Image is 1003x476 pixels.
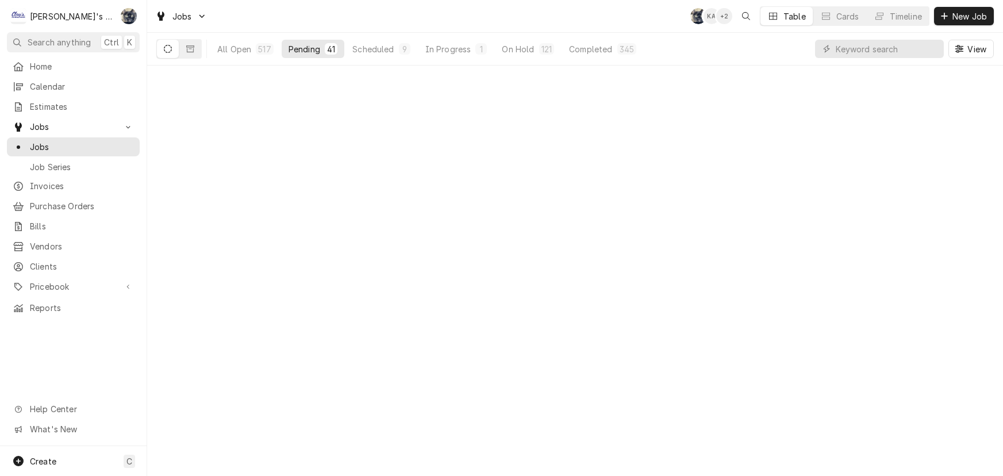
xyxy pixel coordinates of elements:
div: C [10,8,26,24]
a: Job Series [7,158,140,176]
a: Go to Help Center [7,400,140,419]
span: Search anything [28,36,91,48]
div: Completed [569,43,612,55]
div: In Progress [425,43,471,55]
span: K [127,36,132,48]
div: Scheduled [352,43,394,55]
a: Go to What's New [7,420,140,439]
div: All Open [217,43,251,55]
span: Calendar [30,80,134,93]
a: Vendors [7,237,140,256]
span: C [126,455,132,467]
div: Cards [836,10,859,22]
div: 121 [541,43,552,55]
button: View [948,40,994,58]
button: Search anythingCtrlK [7,32,140,52]
span: Ctrl [104,36,119,48]
span: New Job [950,10,989,22]
div: SB [121,8,137,24]
a: Estimates [7,97,140,116]
div: On Hold [502,43,534,55]
div: 1 [478,43,485,55]
a: Go to Pricebook [7,277,140,296]
button: Open search [737,7,755,25]
span: Jobs [30,141,134,153]
div: + 2 [716,8,732,24]
span: What's New [30,423,133,435]
div: Timeline [890,10,922,22]
a: Reports [7,298,140,317]
div: [PERSON_NAME]'s Refrigeration [30,10,114,22]
span: Bills [30,220,134,232]
div: SB [690,8,706,24]
a: Clients [7,257,140,276]
a: Purchase Orders [7,197,140,216]
span: Help Center [30,403,133,415]
div: Pending [289,43,320,55]
span: Jobs [30,121,117,133]
div: Sarah Bendele's Avatar [690,8,706,24]
span: Vendors [30,240,134,252]
span: Purchase Orders [30,200,134,212]
span: Jobs [172,10,192,22]
span: Estimates [30,101,134,113]
a: Calendar [7,77,140,96]
a: Invoices [7,176,140,195]
span: Clients [30,260,134,272]
a: Bills [7,217,140,236]
span: Job Series [30,161,134,173]
span: Create [30,456,56,466]
div: 41 [327,43,335,55]
a: Home [7,57,140,76]
input: Keyword search [836,40,938,58]
div: Table [783,10,806,22]
span: Pricebook [30,281,117,293]
div: Korey Austin's Avatar [704,8,720,24]
div: 9 [401,43,408,55]
div: 517 [258,43,271,55]
div: 345 [620,43,634,55]
a: Jobs [7,137,140,156]
div: Sarah Bendele's Avatar [121,8,137,24]
span: Home [30,60,134,72]
a: Go to Jobs [7,117,140,136]
span: Invoices [30,180,134,192]
span: View [965,43,989,55]
button: New Job [934,7,994,25]
span: Reports [30,302,134,314]
div: KA [704,8,720,24]
a: Go to Jobs [151,7,212,26]
div: Clay's Refrigeration's Avatar [10,8,26,24]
